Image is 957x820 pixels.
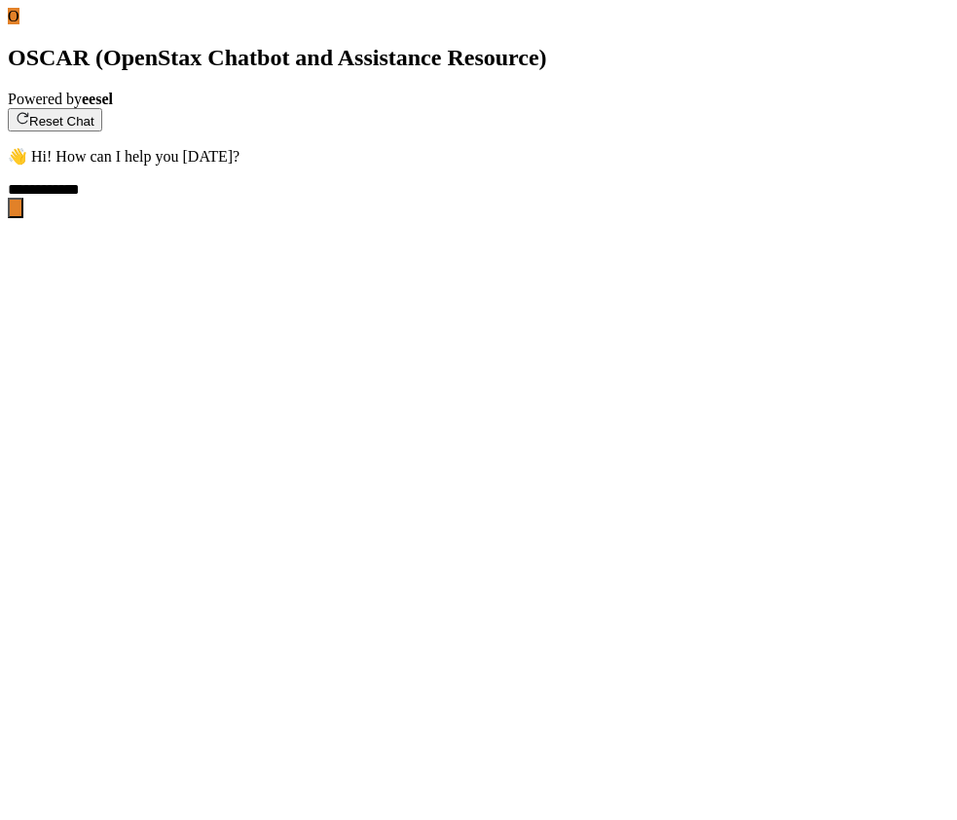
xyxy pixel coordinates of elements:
span: O [8,8,19,24]
p: 👋 Hi! How can I help you [DATE]? [8,147,949,166]
b: eesel [82,91,113,107]
h2: OSCAR (OpenStax Chatbot and Assistance Resource) [8,45,949,71]
div: Powered by [8,91,949,108]
button: Reset Chat [8,108,102,131]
